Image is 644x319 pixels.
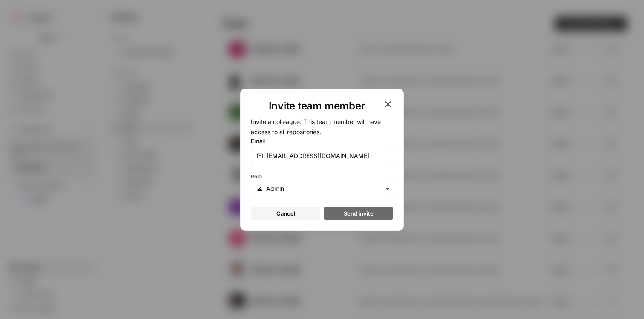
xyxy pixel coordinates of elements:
span: Invite a colleague. This team member will have access to all repositories. [251,118,381,135]
label: Email [251,137,393,145]
input: email@company.com [267,152,388,160]
h1: Invite team member [251,99,383,113]
span: Send invite [344,209,374,218]
button: Cancel [251,207,320,220]
span: Role [251,173,262,180]
span: Cancel [276,209,295,218]
input: Admin [266,184,388,193]
button: Send invite [324,207,393,220]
